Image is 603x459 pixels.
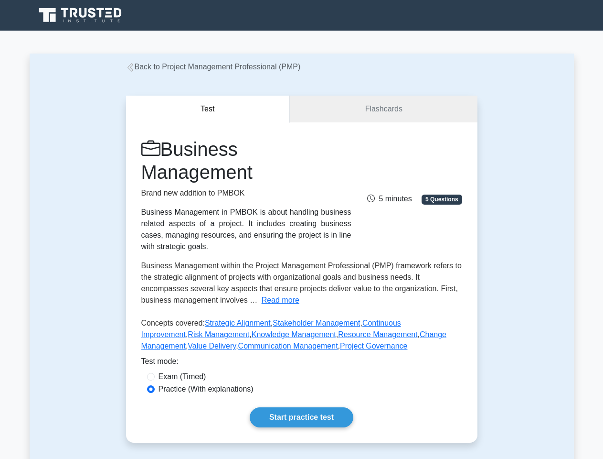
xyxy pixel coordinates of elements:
[141,356,462,371] div: Test mode:
[338,330,417,339] a: Resource Management
[252,330,336,339] a: Knowledge Management
[367,195,412,203] span: 5 minutes
[141,187,351,199] p: Brand new addition to PMBOK
[141,138,351,184] h1: Business Management
[273,319,360,327] a: Stakeholder Management
[290,96,477,123] a: Flashcards
[340,342,407,350] a: Project Governance
[205,319,271,327] a: Strategic Alignment
[262,295,299,306] button: Read more
[126,96,290,123] button: Test
[141,262,462,304] span: Business Management within the Project Management Professional (PMP) framework refers to the stra...
[422,195,462,204] span: 5 Questions
[141,207,351,252] div: Business Management in PMBOK is about handling business related aspects of a project. It includes...
[126,63,301,71] a: Back to Project Management Professional (PMP)
[141,317,462,356] p: Concepts covered: , , , , , , , , ,
[159,383,254,395] label: Practice (With explanations)
[188,342,236,350] a: Value Delivery
[159,371,206,382] label: Exam (Timed)
[250,407,353,427] a: Start practice test
[188,330,249,339] a: Risk Management
[238,342,338,350] a: Communication Management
